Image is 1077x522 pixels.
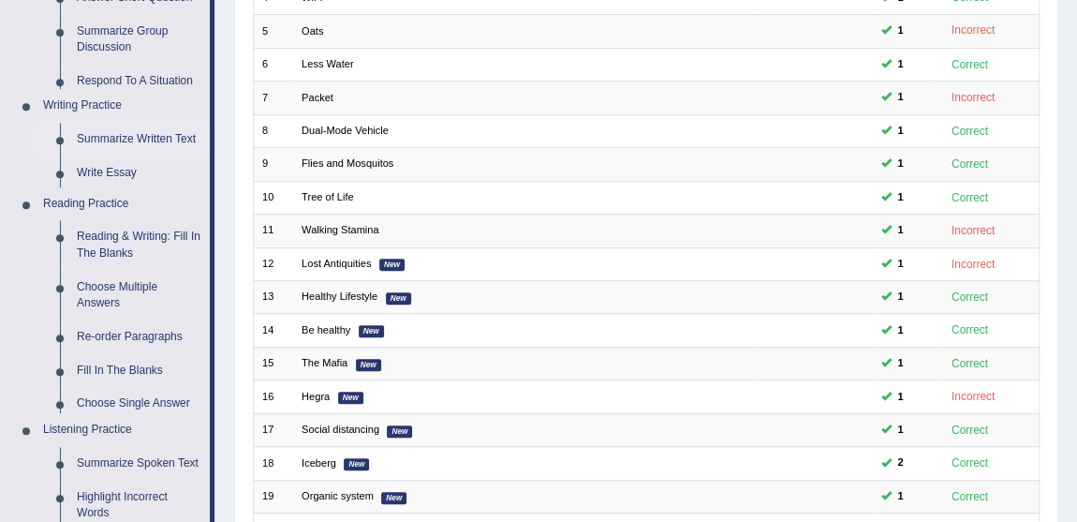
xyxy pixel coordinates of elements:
em: New [338,392,363,404]
span: You can still take this question [892,123,909,140]
span: You can still take this question [892,422,909,439]
td: 19 [253,480,293,513]
div: Correct [945,288,995,306]
a: Iceberg [302,457,336,469]
span: You can still take this question [892,189,909,206]
span: You can still take this question [892,89,909,106]
div: Correct [945,454,995,472]
div: Incorrect [945,22,1002,40]
em: New [387,425,412,438]
em: New [356,359,381,371]
span: You can still take this question [892,222,909,239]
td: 7 [253,82,293,114]
td: 15 [253,347,293,380]
td: 11 [253,215,293,247]
a: Summarize Group Discussion [68,15,210,65]
a: Choose Multiple Answers [68,271,210,321]
span: You can still take this question [892,355,909,372]
td: 12 [253,247,293,280]
a: Summarize Written Text [68,123,210,157]
a: Listening Practice [35,413,210,447]
a: Writing Practice [35,89,210,123]
span: You can still take this question [892,488,909,505]
div: Correct [945,155,995,173]
div: Correct [945,321,995,339]
div: Incorrect [945,88,1002,107]
a: Dual-Mode Vehicle [302,125,389,136]
a: Summarize Spoken Text [68,447,210,481]
a: Flies and Mosquitos [302,157,393,169]
a: Write Essay [68,157,210,190]
a: Choose Single Answer [68,387,210,421]
span: You can still take this question [892,22,909,39]
a: Less Water [302,58,353,69]
td: 5 [253,15,293,48]
a: Hegra [302,391,330,402]
a: The Mafia [302,357,347,368]
a: Social distancing [302,424,379,435]
em: New [381,492,406,504]
em: New [344,458,369,470]
em: New [379,259,405,271]
span: You can still take this question [892,56,909,73]
a: Walking Stamina [302,224,378,235]
td: 13 [253,281,293,314]
td: 10 [253,181,293,214]
a: Reading & Writing: Fill In The Blanks [68,220,210,270]
span: You can still take this question [892,389,909,406]
span: You can still take this question [892,156,909,172]
a: Reading Practice [35,187,210,221]
td: 18 [253,447,293,480]
td: 16 [253,380,293,413]
a: Tree of Life [302,191,353,202]
td: 9 [253,148,293,181]
div: Incorrect [945,255,1002,274]
a: Respond To A Situation [68,65,210,98]
div: Correct [945,122,995,141]
td: 14 [253,314,293,347]
div: Incorrect [945,221,1002,240]
a: Organic system [302,490,374,501]
div: Correct [945,354,995,373]
em: New [359,325,384,337]
div: Incorrect [945,387,1002,406]
div: Correct [945,188,995,207]
a: Packet [302,92,333,103]
a: Lost Antiquities [302,258,371,269]
div: Correct [945,55,995,74]
span: You can still take this question [892,322,909,339]
a: Be healthy [302,324,350,336]
a: Oats [302,25,323,37]
a: Healthy Lifestyle [302,291,377,302]
a: Fill In The Blanks [68,354,210,388]
td: 6 [253,48,293,81]
em: New [386,292,411,305]
span: You can still take this question [892,256,909,273]
div: Correct [945,487,995,506]
div: Correct [945,421,995,440]
span: You can still take this question [892,289,909,306]
a: Re-order Paragraphs [68,321,210,354]
td: 17 [253,413,293,446]
td: 8 [253,114,293,147]
span: You can still take this question [892,455,909,471]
